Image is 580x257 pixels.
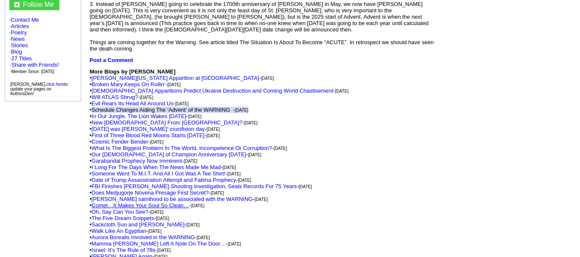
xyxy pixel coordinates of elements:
[90,113,201,119] font: • -
[10,62,59,74] font: · ·
[11,69,55,74] font: Member Since: [DATE]
[156,216,169,221] font: [DATE]
[90,88,349,94] font: • -
[238,178,251,183] font: [DATE]
[150,210,163,215] font: [DATE]
[90,94,153,100] font: • -
[92,164,221,170] a: I Long For The Days When The News Made Me Mad
[90,170,241,177] font: • -
[92,234,195,240] a: Aurora Borealis Involved in the WARNING
[298,184,312,189] font: [DATE]
[92,209,149,215] a: Oh, Say Can You See?
[92,138,149,145] a: Cosmic Fender Bender
[92,100,174,107] a: Evil Rears Its Head All Around Us
[9,17,76,75] font: · · · · · ·
[188,114,201,119] font: [DATE]
[11,23,29,29] a: Articles
[90,240,241,247] font: • -
[90,209,163,215] font: • -
[14,2,20,7] img: gc.jpg
[222,165,236,170] font: [DATE]
[10,82,68,96] font: [PERSON_NAME], to update your pages on AuthorsDen!
[92,107,248,113] span: Schedule Changes Aiding The ‘Advent’ of the WARNING -
[90,81,181,88] font: • -
[92,158,182,164] a: Garabandal Prophecy Now Imminent
[148,229,161,234] font: [DATE]
[184,159,197,164] font: [DATE]
[46,82,64,87] a: click here
[92,247,156,253] a: Israel: It’s The Rule of 78s
[90,177,251,183] font: • -
[11,17,39,23] a: Contact Me
[206,127,220,132] font: [DATE]
[92,177,236,183] a: Date of Trump Assassination Attempt and Fatima Prophecy
[90,151,262,158] font: • -
[90,228,161,234] font: • -
[90,234,210,240] font: • -
[92,94,138,100] a: Will ATLAS Shrug?
[90,202,204,209] font: • -
[92,145,272,151] a: What Is The Biggest Problem In The World, Incompetence Or Corruption?
[92,170,225,177] a: Someone Went To M.I.T. And All I Got Was A Tee Shirt!
[197,235,210,240] font: [DATE]
[90,221,200,228] font: • -
[228,242,241,246] font: [DATE]
[11,36,25,42] a: News
[90,100,189,107] font: • -
[90,196,268,202] font: • -
[90,189,224,196] font: • -
[90,138,163,145] font: • -
[90,119,258,126] font: • -
[11,29,27,36] a: Poetry
[92,132,205,138] a: First of Three Blood Red Moons Starts [DATE]
[90,57,133,63] a: Post a Comment
[90,164,236,170] font: • -
[92,126,205,132] a: [DATE] was [PERSON_NAME]’ crucifixion day
[140,95,153,100] font: [DATE]
[90,158,197,164] font: • -
[90,183,312,189] font: • -
[261,76,274,81] font: [DATE]
[235,108,248,113] font: [DATE]
[248,153,261,157] font: [DATE]
[186,223,200,227] font: [DATE]
[244,121,257,125] font: [DATE]
[90,126,220,132] font: • -
[227,172,240,176] font: [DATE]
[92,215,154,221] a: The Five Dream Snippets
[254,197,267,202] font: [DATE]
[10,55,59,74] font: ·
[175,102,189,106] font: [DATE]
[92,228,146,234] a: Walk Like An Egyptian
[92,119,242,126] a: New [DEMOGRAPHIC_DATA] From [GEOGRAPHIC_DATA]?
[92,151,246,158] a: Our [DEMOGRAPHIC_DATA] of Champion Anniversary [DATE]
[206,133,220,138] font: [DATE]
[11,48,22,55] a: Blog
[92,113,186,119] a: In Our Jungle, The Lion Wakes [DATE]
[92,196,253,202] a: [PERSON_NAME] sainthood to be associated with the WARNING
[191,203,204,208] font: [DATE]
[92,202,189,209] a: Comet…It Makes Your Soul So Clean…
[92,240,226,247] a: Mamma [PERSON_NAME] Left A Note On The Door…
[11,55,32,62] a: 27 Titles
[90,107,248,113] font: •
[23,1,54,8] a: Follow Me
[335,89,348,93] font: [DATE]
[274,146,287,151] font: [DATE]
[211,191,224,195] font: [DATE]
[90,247,171,253] font: • -
[90,132,220,138] font: • -
[92,221,185,228] a: Sackcloth Sun and [PERSON_NAME]
[157,248,170,253] font: [DATE]
[90,215,169,221] font: • -
[90,68,175,75] font: More Blogs by [PERSON_NAME]
[167,82,180,87] font: [DATE]
[11,42,28,48] a: Stories
[150,140,163,144] font: [DATE]
[92,75,259,81] a: [PERSON_NAME][US_STATE] Apparition at [GEOGRAPHIC_DATA]
[92,183,297,189] a: FBI Finishes [PERSON_NAME] Shooting Investigation, Seals Records For 75 Years
[11,62,59,68] a: Share with Friends!
[90,145,287,151] font: • -
[92,81,166,88] a: Broken Mary Keeps On Rollin’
